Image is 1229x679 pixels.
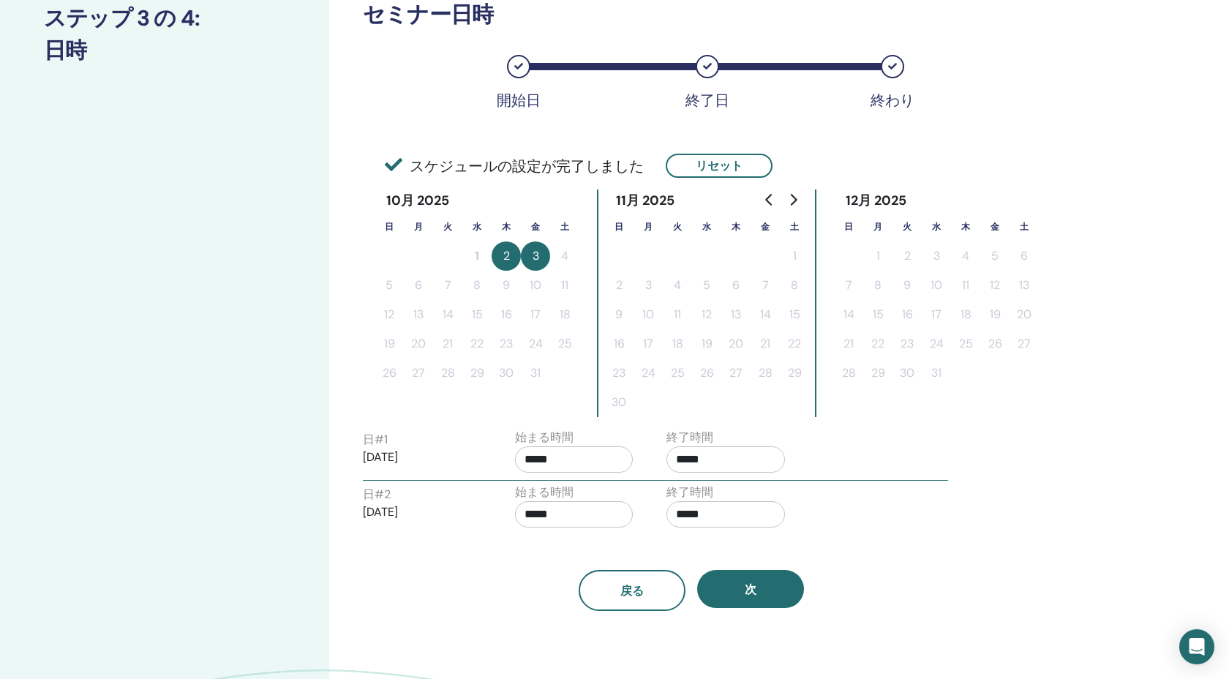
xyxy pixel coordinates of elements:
button: 22 [863,329,892,359]
button: 3 [922,241,951,271]
th: 水曜日 [462,212,492,241]
button: 17 [634,329,663,359]
h3: ステップ 3 の 4 : [44,5,285,31]
button: 28 [751,359,780,388]
button: 27 [721,359,751,388]
th: 火曜日 [892,212,922,241]
button: 9 [892,271,922,300]
button: 8 [780,271,809,300]
button: 25 [550,329,579,359]
th: 月曜日 [404,212,433,241]
label: 始まる時間 [515,429,574,446]
button: 22 [780,329,809,359]
button: 18 [951,300,980,329]
button: 12 [980,271,1010,300]
button: 23 [492,329,521,359]
div: 10月 2025 [375,190,462,212]
button: 26 [980,329,1010,359]
button: 20 [404,329,433,359]
button: 18 [663,329,692,359]
button: 27 [404,359,433,388]
button: 14 [834,300,863,329]
th: 火曜日 [433,212,462,241]
button: 1 [462,241,492,271]
button: 19 [692,329,721,359]
button: 14 [751,300,780,329]
button: 14 [433,300,462,329]
button: 6 [1010,241,1039,271]
button: 28 [834,359,863,388]
button: 25 [663,359,692,388]
button: 17 [521,300,550,329]
button: 24 [634,359,663,388]
button: リセット [666,154,773,178]
button: 20 [721,329,751,359]
button: 23 [892,329,922,359]
button: 19 [980,300,1010,329]
button: 9 [604,300,634,329]
th: 土曜日 [550,212,579,241]
button: 24 [521,329,550,359]
th: 木曜日 [492,212,521,241]
button: 9 [492,271,521,300]
label: 日 # 1 [363,431,388,449]
button: 4 [951,241,980,271]
button: 23 [604,359,634,388]
button: 15 [863,300,892,329]
th: 水曜日 [692,212,721,241]
button: 16 [892,300,922,329]
button: 10 [922,271,951,300]
button: Go to next month [781,185,805,214]
button: 11 [663,300,692,329]
button: 21 [751,329,780,359]
button: 5 [375,271,404,300]
th: 土曜日 [1010,212,1039,241]
button: 31 [922,359,951,388]
button: 10 [634,300,663,329]
button: 5 [980,241,1010,271]
div: 12月 2025 [834,190,919,212]
button: 7 [751,271,780,300]
button: 21 [834,329,863,359]
button: 19 [375,329,404,359]
button: 28 [433,359,462,388]
button: 3 [634,271,663,300]
button: 5 [692,271,721,300]
button: 次 [697,570,804,608]
p: [DATE] [363,503,481,521]
button: 3 [521,241,550,271]
label: 始まる時間 [515,484,574,501]
button: 22 [462,329,492,359]
button: 29 [863,359,892,388]
button: 18 [550,300,579,329]
button: 20 [1010,300,1039,329]
button: 26 [375,359,404,388]
button: 29 [462,359,492,388]
button: 6 [721,271,751,300]
span: 戻る [620,583,644,599]
th: 金曜日 [751,212,780,241]
button: 12 [375,300,404,329]
button: 30 [892,359,922,388]
button: 11 [951,271,980,300]
button: 8 [863,271,892,300]
div: 開始日 [482,91,555,109]
th: 水曜日 [922,212,951,241]
div: Open Intercom Messenger [1179,629,1214,664]
button: 8 [462,271,492,300]
button: 2 [492,241,521,271]
button: 24 [922,329,951,359]
div: 11月 2025 [604,190,687,212]
th: 日曜日 [604,212,634,241]
button: 1 [863,241,892,271]
button: 戻る [579,570,685,611]
th: 月曜日 [863,212,892,241]
button: 2 [892,241,922,271]
button: 12 [692,300,721,329]
div: 終わり [856,91,929,109]
button: 7 [433,271,462,300]
button: 30 [604,388,634,417]
th: 日曜日 [375,212,404,241]
button: 2 [604,271,634,300]
button: 4 [550,241,579,271]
